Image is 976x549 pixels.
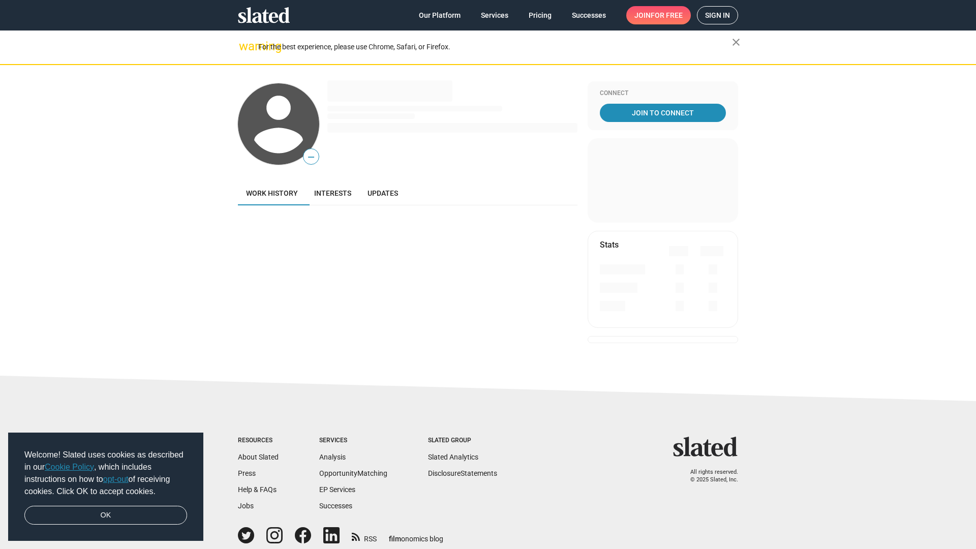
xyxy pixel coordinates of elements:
[238,437,279,445] div: Resources
[103,475,129,483] a: opt-out
[303,150,319,164] span: —
[389,535,401,543] span: film
[24,449,187,498] span: Welcome! Slated uses cookies as described in our , which includes instructions on how to of recei...
[238,502,254,510] a: Jobs
[45,463,94,471] a: Cookie Policy
[319,437,387,445] div: Services
[319,502,352,510] a: Successes
[258,40,732,54] div: For the best experience, please use Chrome, Safari, or Firefox.
[600,239,619,250] mat-card-title: Stats
[521,6,560,24] a: Pricing
[306,181,359,205] a: Interests
[697,6,738,24] a: Sign in
[238,181,306,205] a: Work history
[319,469,387,477] a: OpportunityMatching
[24,506,187,525] a: dismiss cookie message
[680,469,738,483] p: All rights reserved. © 2025 Slated, Inc.
[481,6,508,24] span: Services
[473,6,516,24] a: Services
[319,453,346,461] a: Analysis
[238,453,279,461] a: About Slated
[651,6,683,24] span: for free
[419,6,461,24] span: Our Platform
[705,7,730,24] span: Sign in
[389,526,443,544] a: filmonomics blog
[359,181,406,205] a: Updates
[319,485,355,494] a: EP Services
[239,40,251,52] mat-icon: warning
[428,437,497,445] div: Slated Group
[564,6,614,24] a: Successes
[238,485,277,494] a: Help & FAQs
[314,189,351,197] span: Interests
[8,433,203,541] div: cookieconsent
[238,469,256,477] a: Press
[572,6,606,24] span: Successes
[411,6,469,24] a: Our Platform
[730,36,742,48] mat-icon: close
[600,89,726,98] div: Connect
[428,453,478,461] a: Slated Analytics
[634,6,683,24] span: Join
[529,6,552,24] span: Pricing
[626,6,691,24] a: Joinfor free
[352,528,377,544] a: RSS
[246,189,298,197] span: Work history
[600,104,726,122] a: Join To Connect
[602,104,724,122] span: Join To Connect
[368,189,398,197] span: Updates
[428,469,497,477] a: DisclosureStatements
